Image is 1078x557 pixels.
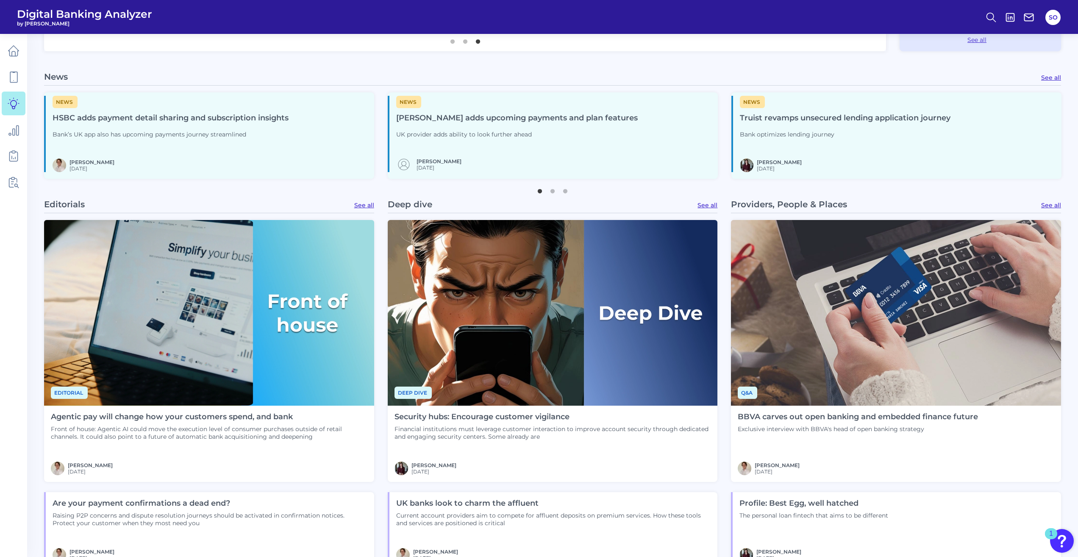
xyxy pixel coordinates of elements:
span: Deep dive [395,387,432,399]
a: [PERSON_NAME] [69,159,114,165]
h4: BBVA carves out open banking and embedded finance future [738,412,978,422]
a: [PERSON_NAME] [413,549,458,555]
span: Digital Banking Analyzer [17,8,152,20]
img: RNFetchBlobTmp_0b8yx2vy2p867rz195sbp4h.png [740,159,753,172]
a: [PERSON_NAME] [757,159,802,165]
img: Deep Dives with Right Label.png [388,220,718,406]
button: 1 [448,35,457,44]
img: MIchael McCaw [53,159,66,172]
span: News [396,96,421,108]
span: [DATE] [755,468,800,475]
span: News [740,96,765,108]
a: See all [354,201,374,209]
img: RNFetchBlobTmp_0b8yx2vy2p867rz195sbp4h.png [395,462,408,475]
a: See all [1041,74,1061,81]
p: The personal loan fintech that aims to be different [739,512,888,519]
h4: Profile: Best Egg, well hatched [739,499,888,508]
p: Bank’s UK app also has upcoming payments journey streamlined [53,130,289,139]
span: [DATE] [68,468,113,475]
p: Exclusive interview with BBVA's head of open banking strategy [738,425,978,433]
a: [PERSON_NAME] [756,549,801,555]
a: News [396,97,421,106]
a: [PERSON_NAME] [68,462,113,468]
button: 2 [548,185,557,193]
p: Financial institutions must leverage customer interaction to improve account security through ded... [395,425,711,440]
a: Editorial [51,388,88,396]
h4: Agentic pay will change how your customers spend, and bank [51,412,367,422]
span: [DATE] [757,165,802,172]
h4: Truist revamps unsecured lending application journey [740,113,950,123]
a: News [740,97,765,106]
a: [PERSON_NAME] [411,462,456,468]
button: 1 [536,185,544,193]
p: Current account providers aim to compete for affluent deposits on premium services. How these too... [396,512,711,527]
h4: HSBC adds payment detail sharing and subscription insights [53,113,289,123]
button: 3 [561,185,570,193]
a: Deep dive [395,388,432,396]
span: Q&A [738,387,757,399]
span: [DATE] [69,165,114,172]
a: [PERSON_NAME] [417,158,461,164]
span: [DATE] [411,468,456,475]
p: Raising P2P concerns and dispute resolution journeys should be activated in confirmation notices.... [53,512,367,527]
a: Q&A [738,388,757,396]
img: MIchael McCaw [51,462,64,475]
span: [DATE] [417,164,461,171]
p: Editorials [44,199,85,209]
a: See all [900,36,1054,44]
button: 2 [461,35,470,44]
button: Open Resource Center, 1 new notification [1050,529,1074,553]
p: News [44,72,68,82]
a: News [53,97,78,106]
p: Providers, People & Places [731,199,847,209]
div: 1 [1049,534,1053,545]
a: See all [697,201,717,209]
p: Deep dive [388,199,432,209]
h4: UK banks look to charm the affluent [396,499,711,508]
span: News [53,96,78,108]
a: [PERSON_NAME] [755,462,800,468]
img: MIchael McCaw [738,462,751,475]
img: Tarjeta-de-credito-BBVA.jpg [731,220,1061,406]
a: [PERSON_NAME] [69,549,114,555]
img: Front of House with Right Label (4).png [44,220,374,406]
h4: Security hubs: Encourage customer vigilance [395,412,711,422]
p: Front of house: Agentic AI could move the execution level of consumer purchases outside of retail... [51,425,367,440]
p: UK provider adds ability to look further ahead [396,130,638,139]
button: SO [1045,10,1061,25]
h4: [PERSON_NAME] adds upcoming payments and plan features [396,113,638,123]
span: Editorial [51,387,88,399]
p: Bank optimizes lending journey [740,130,950,139]
a: See all [1041,201,1061,209]
span: by [PERSON_NAME] [17,20,152,27]
h4: Are your payment confirmations a dead end? [53,499,367,508]
button: 3 [474,35,482,44]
